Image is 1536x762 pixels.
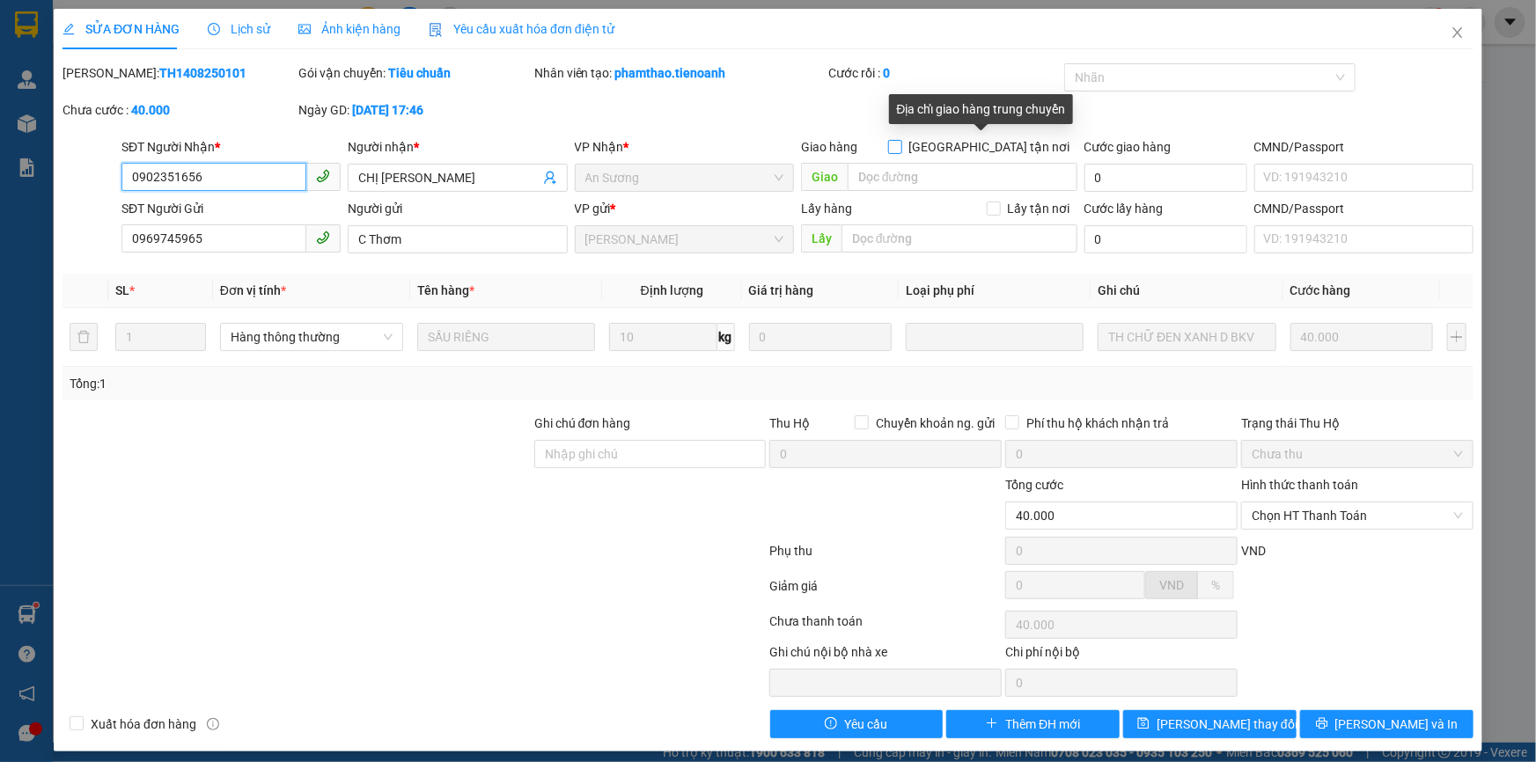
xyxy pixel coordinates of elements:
span: Đơn vị tính [220,283,286,297]
span: Ảnh kiện hàng [298,22,401,36]
span: [PERSON_NAME] thay đổi [1157,714,1297,734]
span: Cư Kuin [585,226,783,253]
span: [GEOGRAPHIC_DATA] tận nơi [902,137,1077,157]
b: TH1408250101 [159,66,246,80]
b: Tiêu chuẩn [388,66,451,80]
span: [PERSON_NAME] và In [1335,714,1459,734]
div: Cước rồi : [828,63,1061,83]
div: Người gửi [348,199,567,218]
span: Yêu cầu [844,714,887,734]
button: plus [1447,323,1466,351]
span: Hàng thông thường [231,324,393,350]
span: edit [62,23,75,35]
input: 0 [749,323,893,351]
button: printer[PERSON_NAME] và In [1300,710,1474,738]
span: phone [316,231,330,245]
span: exclamation-circle [825,717,837,731]
input: Cước giao hàng [1084,164,1247,192]
input: Dọc đường [841,224,1077,253]
div: SĐT Người Nhận [121,137,341,157]
b: phamthao.tienoanh [615,66,726,80]
div: Tổng: 1 [70,374,593,393]
span: Thu Hộ [769,416,810,430]
div: Chi phí nội bộ [1005,642,1238,669]
div: Chưa thanh toán [768,612,1004,642]
span: Xuất hóa đơn hàng [84,714,203,734]
span: kg [717,323,735,351]
span: VP Nhận [575,140,624,154]
span: user-add [543,171,557,185]
span: Giao hàng [801,140,857,154]
div: VP gửi [575,199,794,218]
span: close [1451,26,1465,40]
span: Yêu cầu xuất hóa đơn điện tử [429,22,614,36]
label: Hình thức thanh toán [1241,478,1358,492]
span: Chưa thu [1252,441,1463,467]
span: info-circle [207,718,219,730]
span: Lấy [801,224,841,253]
input: Ghi chú đơn hàng [534,440,767,468]
span: % [1211,578,1220,592]
input: Ghi Chú [1098,323,1275,351]
div: Nhân viên tạo: [534,63,826,83]
button: save[PERSON_NAME] thay đổi [1123,710,1297,738]
input: Dọc đường [848,163,1077,191]
span: Cước hàng [1290,283,1351,297]
div: Giảm giá [768,576,1004,607]
span: save [1137,717,1150,731]
div: Ngày GD: [298,100,531,120]
div: Trạng thái Thu Hộ [1241,414,1474,433]
span: SỬA ĐƠN HÀNG [62,22,180,36]
span: phone [316,169,330,183]
span: SL [115,283,129,297]
label: Cước giao hàng [1084,140,1172,154]
b: 40.000 [131,103,170,117]
div: Phụ thu [768,541,1004,572]
input: VD: Bàn, Ghế [417,323,595,351]
button: delete [70,323,98,351]
div: CMND/Passport [1254,199,1474,218]
button: exclamation-circleYêu cầu [770,710,944,738]
span: Lịch sử [208,22,270,36]
span: Thêm ĐH mới [1005,714,1080,734]
span: clock-circle [208,23,220,35]
span: Phí thu hộ khách nhận trả [1019,414,1176,433]
b: 0 [883,66,890,80]
div: Chưa cước : [62,100,295,120]
span: An Sương [585,165,783,191]
div: Gói vận chuyển: [298,63,531,83]
div: Người nhận [348,137,567,157]
th: Ghi chú [1091,274,1282,308]
label: Ghi chú đơn hàng [534,416,631,430]
span: Chuyển khoản ng. gửi [869,414,1002,433]
span: Lấy tận nơi [1001,199,1077,218]
th: Loại phụ phí [899,274,1091,308]
div: Địa chỉ giao hàng trung chuyển [889,94,1072,124]
span: VND [1241,544,1266,558]
span: Giá trị hàng [749,283,814,297]
span: plus [986,717,998,731]
div: Ghi chú nội bộ nhà xe [769,642,1002,669]
div: SĐT Người Gửi [121,199,341,218]
span: Tên hàng [417,283,474,297]
b: [DATE] 17:46 [352,103,423,117]
span: Lấy hàng [801,201,852,216]
div: [PERSON_NAME]: [62,63,295,83]
span: VND [1159,578,1184,592]
span: Chọn HT Thanh Toán [1252,502,1463,529]
span: Giao [801,163,848,191]
input: Cước lấy hàng [1084,225,1247,253]
span: picture [298,23,311,35]
img: icon [429,23,443,37]
button: plusThêm ĐH mới [946,710,1120,738]
span: printer [1316,717,1328,731]
input: 0 [1290,323,1434,351]
button: Close [1433,9,1482,58]
label: Cước lấy hàng [1084,201,1164,216]
div: CMND/Passport [1254,137,1474,157]
span: Định lượng [641,283,703,297]
span: Tổng cước [1005,478,1063,492]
